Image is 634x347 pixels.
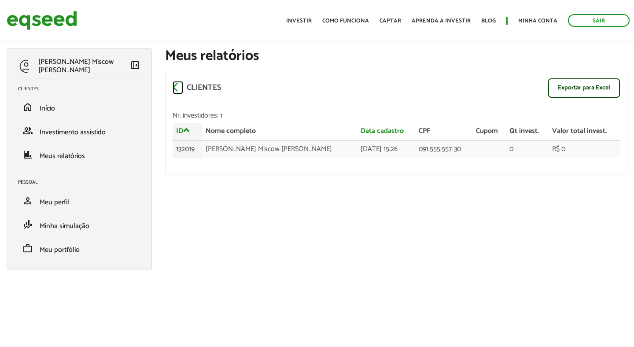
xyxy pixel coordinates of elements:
h2: Clientes [18,86,147,92]
div: Nr. investidores: 1 [173,112,620,119]
th: Valor total invest. [549,123,620,140]
span: finance [22,149,33,160]
a: personMeu perfil [18,196,140,206]
span: Início [40,103,55,114]
td: R$ 0 [549,140,620,158]
th: Cupom [472,123,506,140]
img: EqSeed [7,9,77,32]
span: Minha simulação [40,220,89,232]
p: Clientes [187,83,221,93]
h2: Pessoal [18,180,147,185]
p: [PERSON_NAME] Miscow [PERSON_NAME] [38,58,130,74]
a: financeMeus relatórios [18,149,140,160]
li: Meus relatórios [11,143,147,166]
th: CPF [415,123,472,140]
th: Qt invest. [506,123,548,140]
li: Meu perfil [11,189,147,213]
span: work [22,243,33,254]
span: Meu perfil [40,196,69,208]
td: 091.555.557-30 [415,140,472,158]
td: 132019 [173,140,202,158]
a: Investir [286,18,312,24]
span: Investimento assistido [40,126,106,138]
span: arrow_back_ios [173,82,183,92]
span: home [22,102,33,112]
a: Data cadastro [361,128,404,135]
h1: Meus relatórios [165,48,627,64]
a: Aprenda a investir [412,18,471,24]
a: Colapsar menu [130,60,140,72]
a: workMeu portfólio [18,243,140,254]
a: Blog [481,18,496,24]
a: groupInvestimento assistido [18,126,140,136]
td: 0 [506,140,548,158]
li: Meu portfólio [11,236,147,260]
td: [DATE] 15:26 [357,140,415,158]
li: Início [11,95,147,119]
a: Captar [380,18,401,24]
li: Minha simulação [11,213,147,236]
span: finance_mode [22,219,33,230]
span: person [22,196,33,206]
a: Como funciona [322,18,369,24]
a: ID [176,126,190,135]
a: Sair [568,14,630,27]
li: Investimento assistido [11,119,147,143]
a: arrow_back_ios [173,82,183,94]
a: finance_modeMinha simulação [18,219,140,230]
td: [PERSON_NAME] Miscow [PERSON_NAME] [202,140,357,158]
span: Meus relatórios [40,150,85,162]
span: left_panel_close [130,60,140,70]
th: Nome completo [202,123,357,140]
span: group [22,126,33,136]
span: Meu portfólio [40,244,80,256]
a: homeInício [18,102,140,112]
a: Minha conta [518,18,557,24]
a: Exportar para Excel [548,78,620,98]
